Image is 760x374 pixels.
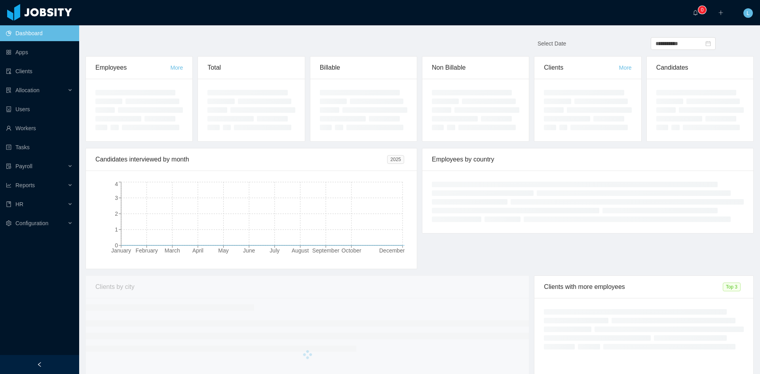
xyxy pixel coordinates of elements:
[292,247,309,254] tspan: August
[379,247,405,254] tspan: December
[115,181,118,187] tspan: 4
[320,57,407,79] div: Billable
[432,148,744,171] div: Employees by country
[6,182,11,188] i: icon: line-chart
[693,10,698,15] i: icon: bell
[6,63,73,79] a: icon: auditClients
[15,220,48,226] span: Configuration
[747,8,750,18] span: L
[6,44,73,60] a: icon: appstoreApps
[15,182,35,188] span: Reports
[432,57,519,79] div: Non Billable
[6,25,73,41] a: icon: pie-chartDashboard
[538,40,566,47] span: Select Date
[6,220,11,226] i: icon: setting
[95,148,387,171] div: Candidates interviewed by month
[387,155,404,164] span: 2025
[6,101,73,117] a: icon: robotUsers
[6,120,73,136] a: icon: userWorkers
[6,201,11,207] i: icon: book
[6,163,11,169] i: icon: file-protect
[15,87,40,93] span: Allocation
[136,247,158,254] tspan: February
[165,247,180,254] tspan: March
[705,41,711,46] i: icon: calendar
[243,247,255,254] tspan: June
[115,211,118,217] tspan: 2
[544,57,619,79] div: Clients
[698,6,706,14] sup: 0
[170,65,183,71] a: More
[718,10,724,15] i: icon: plus
[312,247,340,254] tspan: September
[207,57,295,79] div: Total
[619,65,632,71] a: More
[723,283,741,291] span: Top 3
[115,226,118,233] tspan: 1
[544,276,722,298] div: Clients with more employees
[192,247,203,254] tspan: April
[656,57,744,79] div: Candidates
[270,247,279,254] tspan: July
[6,87,11,93] i: icon: solution
[218,247,228,254] tspan: May
[15,163,32,169] span: Payroll
[95,57,170,79] div: Employees
[115,195,118,201] tspan: 3
[342,247,361,254] tspan: October
[6,139,73,155] a: icon: profileTasks
[111,247,131,254] tspan: January
[15,201,23,207] span: HR
[115,242,118,249] tspan: 0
